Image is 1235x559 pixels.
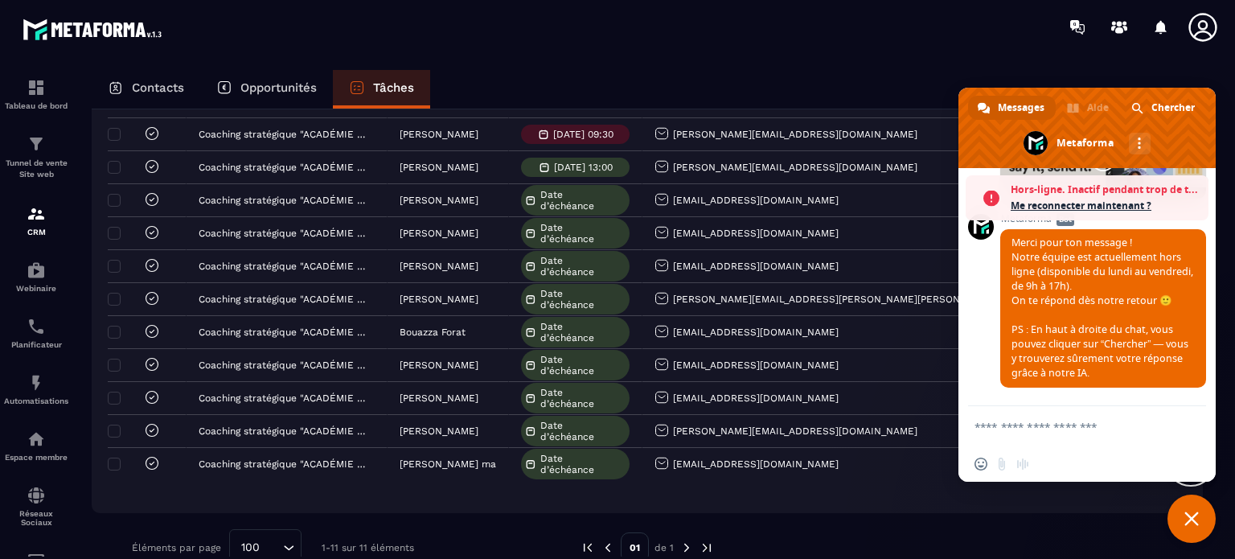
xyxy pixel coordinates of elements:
p: de 1 [654,541,674,554]
span: Hors-ligne. Inactif pendant trop de temps. [1011,182,1200,198]
img: formation [27,78,46,97]
span: Date d’échéance [540,222,626,245]
p: Tâches [373,80,414,95]
span: Chercher [1151,96,1195,120]
a: formationformationTableau de bord [4,66,68,122]
p: Espace membre [4,453,68,462]
span: Date d’échéance [540,420,626,442]
p: Coaching stratégique "ACADÉMIE RÉSURGENCE" [199,360,371,371]
p: [PERSON_NAME] [400,360,478,371]
p: Coaching stratégique "ACADÉMIE RÉSURGENCE" [199,294,371,305]
p: [PERSON_NAME] ma [400,458,496,470]
span: Messages [998,96,1044,120]
p: Coaching stratégique "ACADÉMIE RÉSURGENCE" [199,327,371,338]
img: social-network [27,486,46,505]
a: automationsautomationsWebinaire [4,249,68,305]
div: Messages [968,96,1056,120]
p: Contacts [132,80,184,95]
p: [PERSON_NAME] [400,162,478,173]
p: Coaching stratégique "ACADÉMIE RÉSURGENCE" [199,261,371,272]
p: Coaching stratégique "ACADÉMIE RÉSURGENCE" [199,162,371,173]
p: Coaching stratégique "ACADÉMIE RÉSURGENCE" [199,228,371,239]
p: Tableau de bord [4,101,68,110]
span: Date d’échéance [540,189,626,212]
img: next [679,541,694,555]
p: Planificateur [4,340,68,349]
p: [PERSON_NAME] [400,261,478,272]
img: prev [601,541,615,555]
a: social-networksocial-networkRéseaux Sociaux [4,474,68,539]
p: Éléments par page [132,542,221,553]
span: 100 [236,539,265,557]
p: Coaching stratégique "ACADÉMIE RÉSURGENCE" [199,393,371,404]
p: Coaching stratégique "ACADÉMIE RÉSURGENCE" [199,129,371,140]
p: [DATE] 09:30 [553,129,613,140]
p: [PERSON_NAME] [400,393,478,404]
img: automations [27,430,46,449]
p: Tunnel de vente Site web [4,158,68,180]
p: [PERSON_NAME] [400,425,478,437]
p: [PERSON_NAME] [400,129,478,140]
p: Coaching stratégique "ACADÉMIE RÉSURGENCE" [199,195,371,206]
a: Tâches [333,70,430,109]
a: formationformationCRM [4,192,68,249]
p: Coaching stratégique "ACADÉMIE RÉSURGENCE" [199,425,371,437]
img: logo [23,14,167,44]
div: Chercher [1122,96,1206,120]
p: Automatisations [4,397,68,405]
p: Coaching stratégique "ACADÉMIE RÉSURGENCE" [199,458,371,470]
span: Date d’échéance [540,255,626,277]
p: [DATE] 13:00 [554,162,613,173]
img: scheduler [27,317,46,336]
div: Fermer le chat [1167,495,1216,543]
p: [PERSON_NAME] [400,195,478,206]
span: Merci pour ton message ! Notre équipe est actuellement hors ligne (disponible du lundi au vendred... [1011,236,1193,380]
p: Opportunités [240,80,317,95]
span: Insérer un emoji [974,458,987,471]
span: Date d’échéance [540,321,626,343]
p: 1-11 sur 11 éléments [322,542,414,553]
img: automations [27,373,46,393]
span: Me reconnecter maintenant ? [1011,198,1200,214]
img: formation [27,134,46,154]
span: Date d’échéance [540,354,626,376]
p: Webinaire [4,284,68,293]
input: Search for option [265,539,279,557]
img: automations [27,261,46,280]
p: Bouazza Forat [400,327,466,338]
div: Autres canaux [1129,133,1151,154]
p: CRM [4,228,68,236]
p: [PERSON_NAME] [400,294,478,305]
p: [PERSON_NAME] [400,228,478,239]
textarea: Entrez votre message... [974,420,1164,434]
a: formationformationTunnel de vente Site web [4,122,68,192]
a: schedulerschedulerPlanificateur [4,305,68,361]
a: Contacts [92,70,200,109]
span: Date d’échéance [540,288,626,310]
a: automationsautomationsEspace membre [4,417,68,474]
a: Opportunités [200,70,333,109]
span: Date d’échéance [540,387,626,409]
span: Date d’échéance [540,453,626,475]
img: next [700,541,714,555]
a: automationsautomationsAutomatisations [4,361,68,417]
img: prev [581,541,595,555]
img: formation [27,204,46,224]
p: Réseaux Sociaux [4,509,68,527]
